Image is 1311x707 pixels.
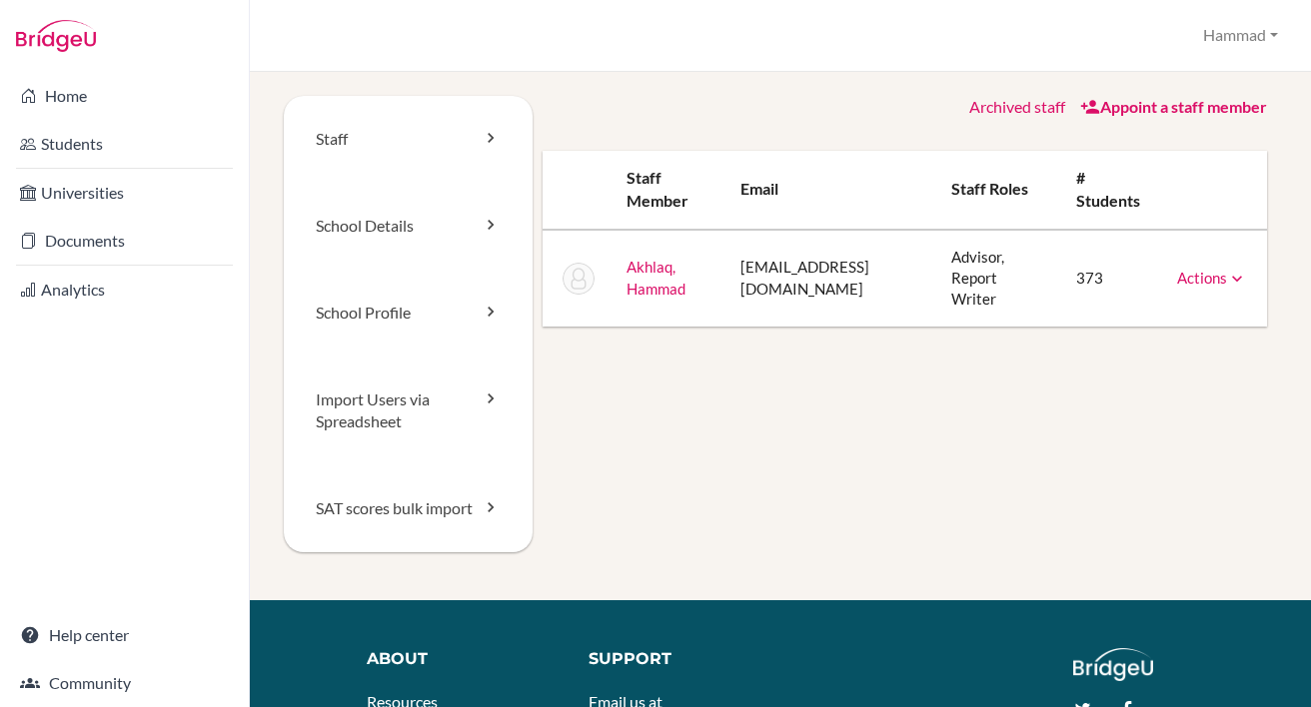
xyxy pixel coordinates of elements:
[1194,17,1287,54] button: Hammad
[4,221,245,261] a: Documents
[969,97,1065,116] a: Archived staff
[4,76,245,116] a: Home
[4,124,245,164] a: Students
[589,648,766,671] div: Support
[284,356,533,466] a: Import Users via Spreadsheet
[16,20,96,52] img: Bridge-U
[935,230,1060,327] td: Advisor, Report Writer
[284,183,533,270] a: School Details
[4,173,245,213] a: Universities
[4,615,245,655] a: Help center
[611,151,724,230] th: Staff member
[724,151,936,230] th: Email
[1060,230,1161,327] td: 373
[284,465,533,552] a: SAT scores bulk import
[284,270,533,356] a: School Profile
[627,258,685,297] a: Akhlaq, Hammad
[935,151,1060,230] th: Staff roles
[1177,269,1247,287] a: Actions
[1073,648,1154,681] img: logo_white@2x-f4f0deed5e89b7ecb1c2cc34c3e3d731f90f0f143d5ea2071677605dd97b5244.png
[4,663,245,703] a: Community
[724,230,936,327] td: [EMAIL_ADDRESS][DOMAIN_NAME]
[563,263,595,295] img: Hammad Akhlaq
[1080,97,1267,116] a: Appoint a staff member
[1060,151,1161,230] th: # students
[367,648,559,671] div: About
[4,270,245,310] a: Analytics
[284,96,533,183] a: Staff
